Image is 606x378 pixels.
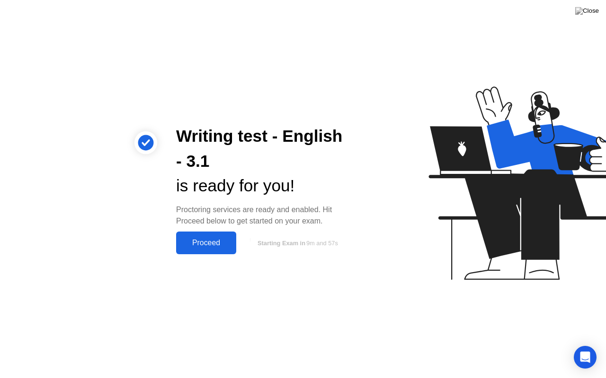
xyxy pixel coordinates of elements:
[176,204,352,227] div: Proctoring services are ready and enabled. Hit Proceed below to get started on your exam.
[241,234,352,252] button: Starting Exam in9m and 57s
[574,346,597,369] div: Open Intercom Messenger
[179,239,233,247] div: Proceed
[575,7,599,15] img: Close
[176,173,352,198] div: is ready for you!
[176,232,236,254] button: Proceed
[306,240,338,247] span: 9m and 57s
[176,124,352,174] div: Writing test - English - 3.1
